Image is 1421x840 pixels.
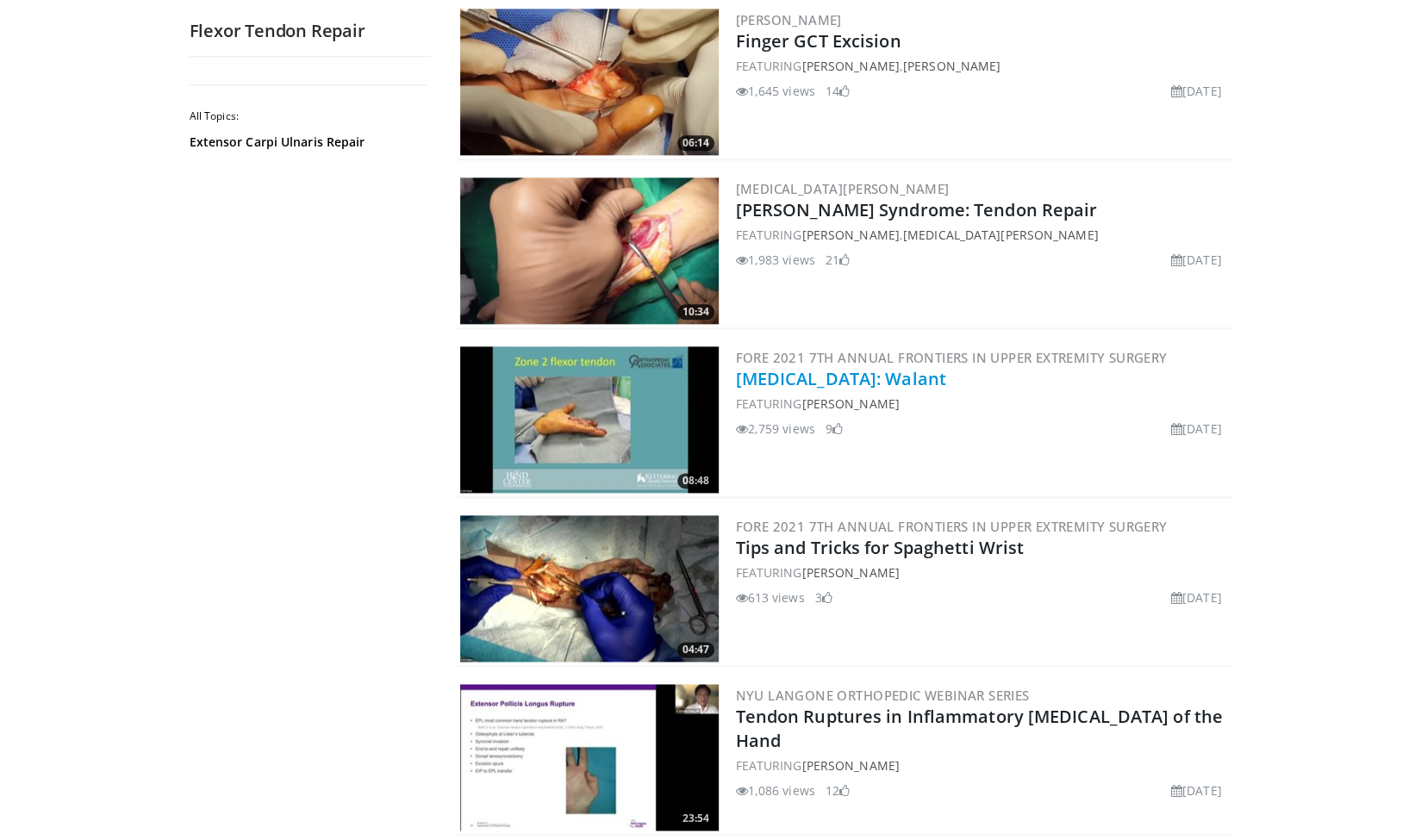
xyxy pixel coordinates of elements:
[190,20,431,42] h2: Flexor Tendon Repair
[460,515,719,662] a: 04:47
[1171,420,1222,438] li: [DATE]
[460,346,719,493] a: 08:48
[460,9,719,155] a: 06:14
[1171,82,1222,100] li: [DATE]
[826,251,850,269] li: 21
[736,180,950,197] a: [MEDICAL_DATA][PERSON_NAME]
[190,109,427,123] h2: All Topics:
[736,563,1229,582] div: FEATURING
[460,9,719,155] img: 8bb4d2fc-50ae-4ea0-804e-46690f93f325.300x170_q85_crop-smart_upscale.jpg
[736,781,815,800] li: 1,086 views
[460,177,719,324] img: c2ac1c6a-568a-48f4-a22f-37e1d309a625.300x170_q85_crop-smart_upscale.jpg
[801,58,899,74] a: [PERSON_NAME]
[736,705,1223,752] a: Tendon Ruptures in Inflammatory [MEDICAL_DATA] of the Hand
[801,395,899,412] a: [PERSON_NAME]
[677,811,714,826] span: 23:54
[903,58,1000,74] a: [PERSON_NAME]
[736,687,1030,704] a: NYU Langone Orthopedic Webinar Series
[736,395,1229,413] div: FEATURING
[460,177,719,324] a: 10:34
[1171,251,1222,269] li: [DATE]
[1171,781,1222,800] li: [DATE]
[736,367,946,390] a: [MEDICAL_DATA]: Walant
[801,227,899,243] a: [PERSON_NAME]
[677,473,714,488] span: 08:48
[677,642,714,657] span: 04:47
[736,349,1168,366] a: FORE 2021 7th Annual Frontiers in Upper Extremity Surgery
[815,588,832,607] li: 3
[460,346,719,493] img: ab16f780-3a1f-48ad-86a1-b9ababb681c0.300x170_q85_crop-smart_upscale.jpg
[736,29,901,53] a: Finger GCT Excision
[460,515,719,662] img: c3a873d3-bee6-4607-9ff6-b8c76bf3200e.300x170_q85_crop-smart_upscale.jpg
[190,134,422,151] a: Extensor Carpi Ulnaris Repair
[736,198,1098,221] a: [PERSON_NAME] Syndrome: Tendon Repair
[801,564,899,581] a: [PERSON_NAME]
[826,781,850,800] li: 12
[460,684,719,831] img: 6a45309c-1644-4270-b6e9-7d886cd810b6.300x170_q85_crop-smart_upscale.jpg
[736,11,842,28] a: [PERSON_NAME]
[736,588,805,607] li: 613 views
[903,227,1099,243] a: [MEDICAL_DATA][PERSON_NAME]
[736,756,1229,775] div: FEATURING
[736,536,1025,559] a: Tips and Tricks for Spaghetti Wrist
[677,304,714,320] span: 10:34
[736,420,815,438] li: 2,759 views
[826,82,850,100] li: 14
[801,757,899,774] a: [PERSON_NAME]
[736,226,1229,244] div: FEATURING ,
[826,420,843,438] li: 9
[736,251,815,269] li: 1,983 views
[736,82,815,100] li: 1,645 views
[460,684,719,831] a: 23:54
[736,518,1168,535] a: FORE 2021 7th Annual Frontiers in Upper Extremity Surgery
[677,135,714,151] span: 06:14
[1171,588,1222,607] li: [DATE]
[736,57,1229,75] div: FEATURING ,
